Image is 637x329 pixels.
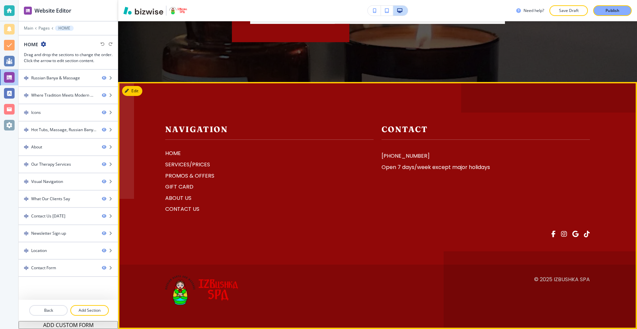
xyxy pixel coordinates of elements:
div: Russian Banya & Massage [31,75,80,81]
button: ADD CUSTOM FORM [19,321,118,329]
div: DragWhat Our Clients Say [19,191,118,207]
div: Our Therapy Services [31,161,71,167]
button: Back [29,305,68,316]
div: DragWhere Tradition Meets Modern Wellness [19,87,118,104]
img: Drag [24,197,29,201]
div: Visual Navigation [31,179,63,185]
img: Drag [24,248,29,253]
button: Main [24,26,33,31]
div: Contact Us Today [31,213,65,219]
img: Drag [24,214,29,218]
strong: Navigation [165,124,228,134]
img: Drag [24,93,29,98]
div: DragContact Form [19,260,118,276]
p: Save Draft [558,8,579,14]
img: editor icon [24,7,32,15]
img: Drag [24,110,29,115]
button: HOME [55,26,74,31]
h2: Website Editor [35,7,71,15]
img: Drag [24,145,29,149]
button: Add Section [70,305,109,316]
div: DragIcons [19,104,118,121]
div: What Our Clients Say [31,196,70,202]
div: DragVisual Navigation [19,173,118,190]
div: Icons [31,110,41,116]
p: © 2025 IZBushka Spa [534,275,590,305]
div: DragNewsletter Sign up [19,225,118,242]
p: PROMOS & OFFERS [165,172,374,180]
h3: Drag and drop the sections to change the order. Click the arrow to edit section content. [24,52,112,64]
h3: Need help? [524,8,544,14]
p: CONTACT US [165,205,374,213]
img: Drag [24,127,29,132]
img: IZBushka Spa [165,275,238,305]
p: Back [30,307,67,313]
a: GIFT CARD [165,183,374,191]
p: HOME [58,26,70,31]
div: DragContact Us [DATE] [19,208,118,224]
div: DragHot Tubs, Massage, Russian Banya (Sauna), & a Variety of Skin Treatments [19,122,118,138]
img: Drag [24,76,29,80]
p: ABOUT US [165,194,374,203]
div: DragAbout [19,139,118,155]
h2: HOME [24,41,38,48]
div: Newsletter Sign up [31,230,66,236]
div: DragOur Therapy Services [19,156,118,173]
button: Edit [122,86,142,96]
div: About [31,144,42,150]
div: Contact Form [31,265,56,271]
p: Open 7 days/week except major holidays [382,163,490,172]
p: SERVICES/PRICES [165,160,374,169]
div: Location [31,248,47,254]
p: HOME [165,149,374,158]
img: Drag [24,179,29,184]
p: Publish [605,8,619,14]
img: Your Logo [169,7,187,14]
div: Hot Tubs, Massage, Russian Banya (Sauna), & a Variety of Skin Treatments [31,127,97,133]
a: [PHONE_NUMBER] [382,152,430,160]
img: Bizwise Logo [123,7,163,15]
div: Where Tradition Meets Modern Wellness [31,92,97,98]
p: Add Section [71,307,108,313]
strong: Contact [382,124,428,134]
img: Drag [24,231,29,236]
div: DragLocation [19,242,118,259]
img: Drag [24,162,29,167]
button: Publish [593,5,632,16]
button: Save Draft [549,5,588,16]
button: Pages [38,26,50,31]
div: DragRussian Banya & Massage [19,70,118,86]
img: Drag [24,266,29,270]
